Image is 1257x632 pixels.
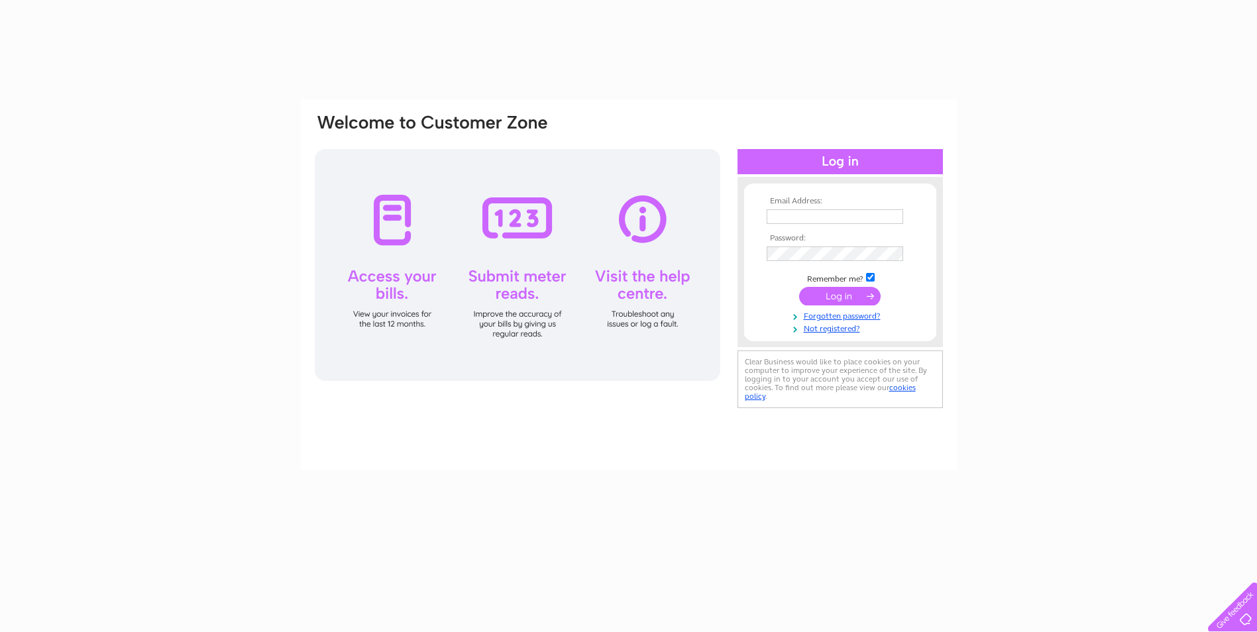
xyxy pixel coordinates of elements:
[763,271,917,284] td: Remember me?
[745,383,916,401] a: cookies policy
[799,287,881,305] input: Submit
[763,197,917,206] th: Email Address:
[767,309,917,321] a: Forgotten password?
[738,350,943,408] div: Clear Business would like to place cookies on your computer to improve your experience of the sit...
[763,234,917,243] th: Password:
[767,321,917,334] a: Not registered?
